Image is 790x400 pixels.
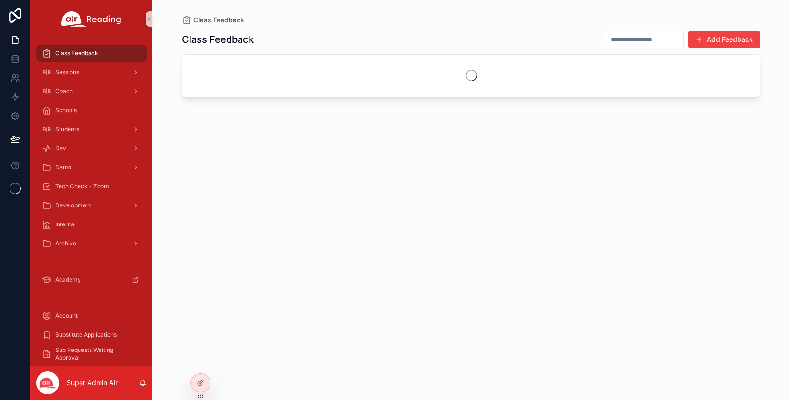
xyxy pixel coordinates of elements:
a: Academy [36,271,147,288]
a: Schools [36,102,147,119]
div: scrollable content [30,38,152,366]
span: Sessions [55,68,79,76]
a: Development [36,197,147,214]
a: Internal [36,216,147,233]
span: Students [55,126,79,133]
button: Add Feedback [688,31,760,48]
span: Internal [55,221,76,228]
a: Tech Check - Zoom [36,178,147,195]
span: Coach [55,88,73,95]
span: Substitute Applications [55,331,117,339]
span: Demo [55,164,71,171]
a: Account [36,307,147,324]
p: Super Admin Air [67,378,118,388]
span: Sub Requests Waiting Approval [55,346,137,361]
span: Class Feedback [193,15,244,25]
a: Substitute Applications [36,326,147,343]
span: Development [55,202,91,209]
span: Archive [55,240,76,247]
span: Tech Check - Zoom [55,183,109,190]
a: Students [36,121,147,138]
span: Account [55,312,78,320]
a: Archive [36,235,147,252]
a: Class Feedback [36,45,147,62]
a: Class Feedback [182,15,244,25]
a: Coach [36,83,147,100]
img: App logo [61,11,121,27]
h1: Class Feedback [182,33,254,46]
span: Schools [55,107,77,114]
a: Sub Requests Waiting Approval [36,345,147,362]
a: Demo [36,159,147,176]
a: Sessions [36,64,147,81]
a: Dev [36,140,147,157]
span: Dev [55,145,66,152]
span: Class Feedback [55,49,98,57]
span: Academy [55,276,81,283]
